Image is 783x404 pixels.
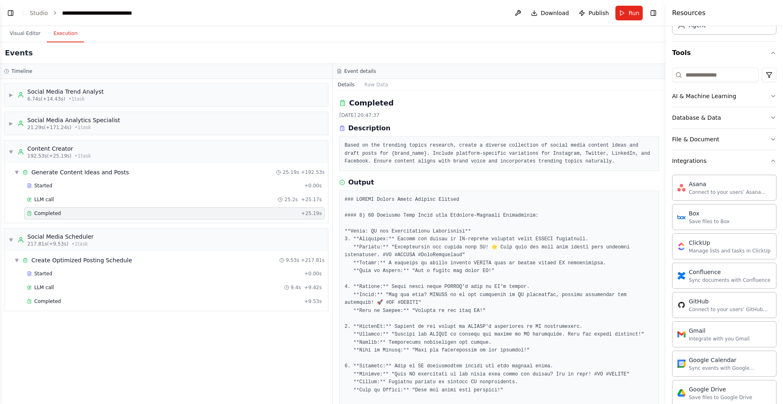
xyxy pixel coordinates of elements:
span: 6.74s (+14.43s) [27,96,65,102]
span: + 0.00s [304,270,322,277]
div: GitHub [689,297,771,305]
span: ▼ [9,149,13,155]
div: Google Calendar [689,356,771,364]
span: ▼ [14,169,19,176]
img: Confluence [677,272,686,280]
span: + 9.42s [304,284,322,291]
div: Manage lists and tasks in ClickUp [689,248,771,254]
button: AI & Machine Learning [672,86,776,107]
h4: Resources [672,8,706,18]
div: Generate Content Ideas and Posts [31,168,129,176]
pre: Based on the trending topics research, create a diverse collection of social media content ideas ... [345,142,654,166]
button: Download [528,6,573,20]
span: • 1 task [72,241,88,247]
h3: Description [348,123,390,133]
h3: Output [348,178,374,187]
span: LLM call [34,284,54,291]
span: ▶ [9,120,13,127]
div: Sync events with Google Calendar [689,365,771,371]
div: Social Media Scheduler [27,233,94,241]
span: + 9.53s [304,298,322,305]
div: Social Media Analytics Specialist [27,116,120,124]
span: 25.2s [284,196,298,203]
span: ▶ [9,92,13,98]
button: Hide right sidebar [648,7,659,19]
h3: Timeline [11,68,32,75]
span: 25.19s [283,169,299,176]
span: + 0.00s [304,182,322,189]
span: + 25.17s [301,196,322,203]
img: ClickUp [677,242,686,250]
button: Details [333,79,360,90]
div: Content Creator [27,145,91,153]
img: GitHub [677,301,686,309]
div: Confluence [689,268,770,276]
span: + 217.81s [301,257,325,263]
div: Save files to Box [689,218,730,225]
button: File & Document [672,129,776,150]
h2: Completed [349,97,394,109]
button: Visual Editor [3,25,47,42]
div: Sync documents with Confluence [689,277,770,283]
span: LLM call [34,196,54,203]
span: ▼ [9,237,13,243]
span: 192.53s (+25.19s) [27,153,71,159]
button: Show left sidebar [5,7,16,19]
img: Box [677,213,686,221]
h3: Event details [344,68,376,75]
img: Gmail [677,330,686,338]
div: Google Drive [689,385,752,393]
div: Gmail [689,327,750,335]
span: Completed [34,210,61,217]
div: Integrate with you Gmail [689,336,750,342]
span: + 192.53s [301,169,325,176]
div: Save files to Google Drive [689,394,752,401]
div: Social Media Trend Analyst [27,88,104,96]
div: Create Optimized Posting Schedule [31,256,132,264]
div: ClickUp [689,239,771,247]
img: Asana [677,184,686,192]
span: • 1 task [75,124,91,131]
div: Connect to your users’ GitHub accounts [689,306,771,313]
div: File & Document [672,135,719,143]
span: 9.53s [286,257,299,263]
span: Publish [588,9,609,17]
button: Execution [47,25,84,42]
nav: breadcrumb [30,9,154,17]
button: Tools [672,42,776,64]
div: [DATE] 20:47:37 [339,112,659,119]
div: Database & Data [672,114,721,122]
img: Google Drive [677,389,686,397]
span: Completed [34,298,61,305]
span: 217.81s (+9.53s) [27,241,69,247]
span: 21.29s (+171.24s) [27,124,71,131]
button: Publish [575,6,612,20]
div: AI & Machine Learning [672,92,736,100]
span: ▼ [14,257,19,263]
span: Download [541,9,569,17]
h2: Events [5,47,33,59]
a: Studio [30,10,48,16]
button: Raw Data [360,79,393,90]
button: Run [615,6,643,20]
span: Started [34,182,52,189]
button: Integrations [672,150,776,171]
span: + 25.19s [301,210,322,217]
div: Box [689,209,730,217]
span: 9.4s [291,284,301,291]
span: Run [628,9,639,17]
div: Connect to your users’ Asana accounts [689,189,771,195]
span: Started [34,270,52,277]
span: • 1 task [75,153,91,159]
span: • 1 task [69,96,85,102]
div: Asana [689,180,771,188]
div: Integrations [672,157,706,165]
button: Database & Data [672,107,776,128]
img: Google Calendar [677,360,686,368]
